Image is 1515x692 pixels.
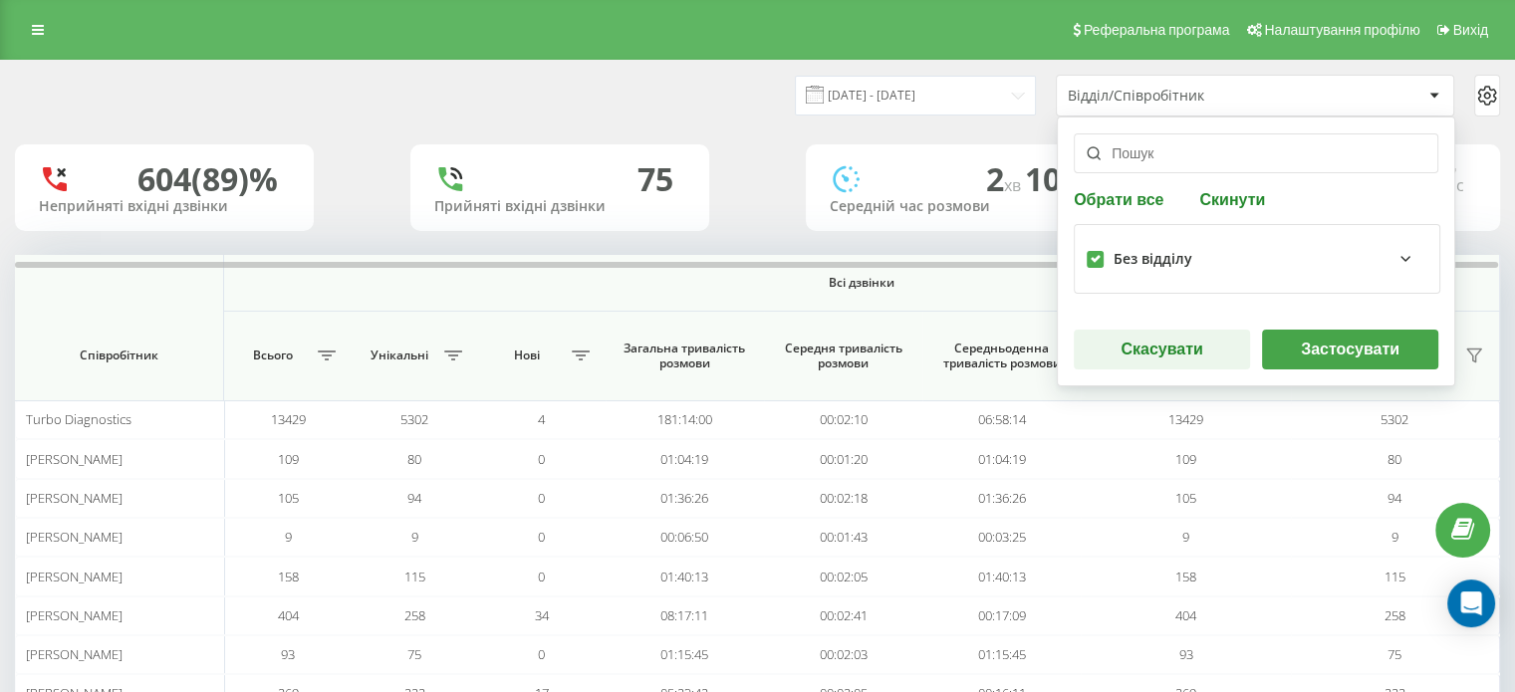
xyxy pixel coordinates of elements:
span: 75 [1388,645,1401,663]
td: 01:04:19 [606,439,764,478]
td: 00:02:41 [764,596,922,635]
div: Середній час розмови [830,198,1081,215]
div: Відділ/Співробітник [1068,88,1306,105]
span: 93 [1179,645,1193,663]
div: Прийняті вхідні дзвінки [434,198,685,215]
td: 00:02:18 [764,479,922,518]
button: Обрати все [1074,189,1169,208]
span: [PERSON_NAME] [26,450,123,468]
span: Середня тривалість розмови [781,341,905,371]
div: 75 [637,160,673,198]
td: 181:14:00 [606,400,764,439]
span: 109 [1175,450,1196,468]
span: 94 [1388,489,1401,507]
div: Неприйняті вхідні дзвінки [39,198,290,215]
span: 9 [1391,528,1398,546]
td: 00:01:43 [764,518,922,557]
span: 80 [1388,450,1401,468]
td: 01:40:13 [922,557,1081,595]
td: 00:02:10 [764,400,922,439]
td: 00:01:20 [764,439,922,478]
span: c [1456,174,1464,196]
span: 75 [407,645,421,663]
td: 01:36:26 [922,479,1081,518]
span: 0 [538,568,545,585]
span: 93 [281,645,295,663]
span: 258 [404,606,425,624]
span: 0 [538,528,545,546]
span: 115 [1385,568,1405,585]
span: 94 [407,489,421,507]
span: 9 [411,528,418,546]
td: 01:36:26 [606,479,764,518]
button: Скасувати [1074,330,1250,369]
span: 10 [1025,157,1069,200]
td: 00:02:03 [764,635,922,674]
span: 404 [277,606,298,624]
span: 258 [1385,606,1405,624]
td: 08:17:11 [606,596,764,635]
span: Реферальна програма [1084,22,1230,38]
span: 9 [284,528,291,546]
td: 01:04:19 [922,439,1081,478]
td: 01:40:13 [606,557,764,595]
button: Скинути [1193,189,1271,208]
div: 604 (89)% [137,160,278,198]
input: Пошук [1074,133,1438,173]
span: Turbo Diagnostics [26,410,131,428]
span: 105 [1175,489,1196,507]
div: Open Intercom Messenger [1447,579,1495,627]
span: 5302 [400,410,428,428]
span: Унікальні [362,347,438,363]
span: [PERSON_NAME] [26,489,123,507]
button: Застосувати [1262,330,1438,369]
span: 105 [277,489,298,507]
span: [PERSON_NAME] [26,528,123,546]
span: 13429 [270,410,305,428]
span: 0 [538,645,545,663]
span: 9 [1182,528,1189,546]
td: 00:17:09 [922,596,1081,635]
td: 00:06:50 [606,518,764,557]
span: Співробітник [34,347,203,363]
span: Середньоденна тривалість розмови [939,341,1064,371]
span: 158 [277,568,298,585]
span: 158 [1175,568,1196,585]
span: Налаштування профілю [1264,22,1419,38]
span: 0 [538,489,545,507]
span: 80 [407,450,421,468]
span: 13429 [1168,410,1203,428]
span: Всього [234,347,311,363]
span: 0 [538,450,545,468]
span: [PERSON_NAME] [26,645,123,663]
span: хв [1004,174,1025,196]
span: 2 [986,157,1025,200]
span: 109 [277,450,298,468]
span: [PERSON_NAME] [26,606,123,624]
td: 01:15:45 [606,635,764,674]
span: [PERSON_NAME] [26,568,123,585]
span: Нові [488,347,565,363]
span: 4 [538,410,545,428]
span: 115 [404,568,425,585]
span: Вихід [1453,22,1488,38]
span: 404 [1175,606,1196,624]
span: 5302 [1381,410,1408,428]
td: 00:02:05 [764,557,922,595]
td: 00:03:25 [922,518,1081,557]
td: 01:15:45 [922,635,1081,674]
span: 34 [535,606,549,624]
td: 06:58:14 [922,400,1081,439]
div: Без відділу [1114,251,1192,268]
span: Всі дзвінки [297,275,1426,291]
span: Загальна тривалість розмови [623,341,747,371]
